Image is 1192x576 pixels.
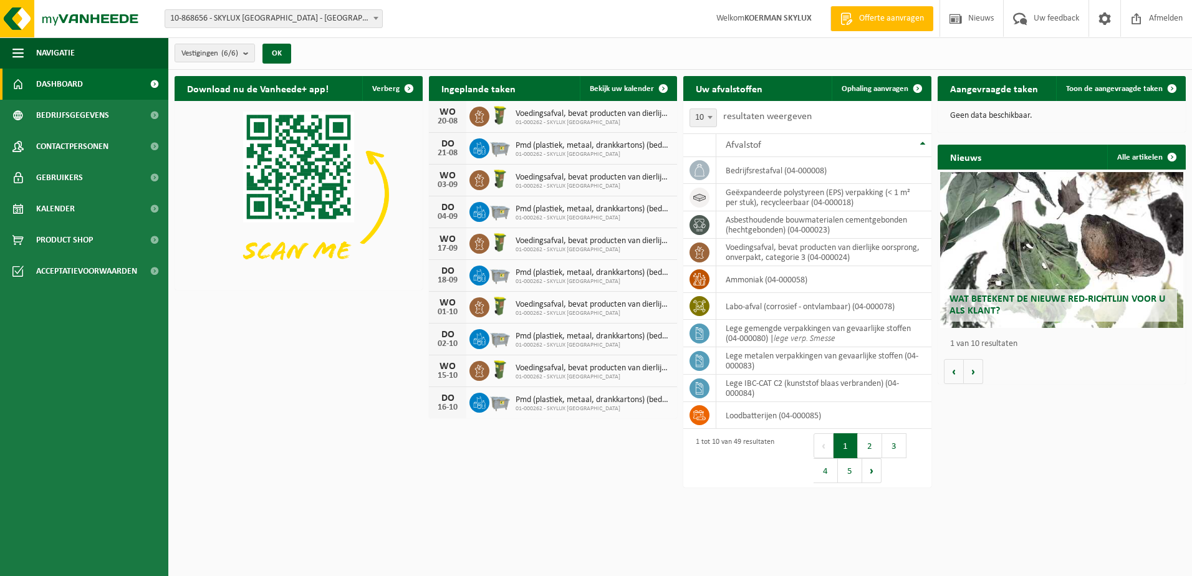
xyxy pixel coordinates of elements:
[489,264,511,285] img: WB-2500-GAL-GY-01
[435,107,460,117] div: WO
[516,342,671,349] span: 01-000262 - SKYLUX [GEOGRAPHIC_DATA]
[181,44,238,63] span: Vestigingen
[36,69,83,100] span: Dashboard
[435,362,460,372] div: WO
[489,232,511,253] img: WB-0060-HPE-GN-50
[516,151,671,158] span: 01-000262 - SKYLUX [GEOGRAPHIC_DATA]
[435,181,460,190] div: 03-09
[949,294,1165,316] span: Wat betekent de nieuwe RED-richtlijn voor u als klant?
[516,373,671,381] span: 01-000262 - SKYLUX [GEOGRAPHIC_DATA]
[516,332,671,342] span: Pmd (plastiek, metaal, drankkartons) (bedrijven)
[690,108,717,127] span: 10
[856,12,927,25] span: Offerte aanvragen
[516,204,671,214] span: Pmd (plastiek, metaal, drankkartons) (bedrijven)
[489,168,511,190] img: WB-0060-HPE-GN-50
[435,149,460,158] div: 21-08
[516,109,671,119] span: Voedingsafval, bevat producten van dierlijke oorsprong, onverpakt, categorie 3
[516,183,671,190] span: 01-000262 - SKYLUX [GEOGRAPHIC_DATA]
[175,44,255,62] button: Vestigingen(6/6)
[516,173,671,183] span: Voedingsafval, bevat producten van dierlijke oorsprong, onverpakt, categorie 3
[516,363,671,373] span: Voedingsafval, bevat producten van dierlijke oorsprong, onverpakt, categorie 3
[832,76,930,101] a: Ophaling aanvragen
[516,278,671,286] span: 01-000262 - SKYLUX [GEOGRAPHIC_DATA]
[814,433,834,458] button: Previous
[834,433,858,458] button: 1
[435,171,460,181] div: WO
[36,37,75,69] span: Navigatie
[716,375,931,402] td: lege IBC-CAT C2 (kunststof blaas verbranden) (04-000084)
[489,137,511,158] img: WB-2500-GAL-GY-01
[683,76,775,100] h2: Uw afvalstoffen
[830,6,933,31] a: Offerte aanvragen
[489,327,511,348] img: WB-2500-GAL-GY-01
[716,320,931,347] td: lege gemengde verpakkingen van gevaarlijke stoffen (04-000080) |
[882,433,906,458] button: 3
[372,85,400,93] span: Verberg
[36,193,75,224] span: Kalender
[362,76,421,101] button: Verberg
[716,293,931,320] td: labo-afval (corrosief - ontvlambaar) (04-000078)
[489,200,511,221] img: WB-2500-GAL-GY-01
[435,308,460,317] div: 01-10
[36,100,109,131] span: Bedrijfsgegevens
[838,458,862,483] button: 5
[516,141,671,151] span: Pmd (plastiek, metaal, drankkartons) (bedrijven)
[726,140,761,150] span: Afvalstof
[435,330,460,340] div: DO
[516,236,671,246] span: Voedingsafval, bevat producten van dierlijke oorsprong, onverpakt, categorie 3
[516,395,671,405] span: Pmd (plastiek, metaal, drankkartons) (bedrijven)
[716,184,931,211] td: geëxpandeerde polystyreen (EPS) verpakking (< 1 m² per stuk), recycleerbaar (04-000018)
[489,105,511,126] img: WB-0060-HPE-GN-50
[716,402,931,429] td: loodbatterijen (04-000085)
[516,300,671,310] span: Voedingsafval, bevat producten van dierlijke oorsprong, onverpakt, categorie 3
[944,359,964,384] button: Vorige
[435,340,460,348] div: 02-10
[429,76,528,100] h2: Ingeplande taken
[435,203,460,213] div: DO
[580,76,676,101] a: Bekijk uw kalender
[516,246,671,254] span: 01-000262 - SKYLUX [GEOGRAPHIC_DATA]
[489,359,511,380] img: WB-0060-HPE-GN-50
[435,393,460,403] div: DO
[435,117,460,126] div: 20-08
[435,234,460,244] div: WO
[716,239,931,266] td: voedingsafval, bevat producten van dierlijke oorsprong, onverpakt, categorie 3 (04-000024)
[165,9,383,28] span: 10-868656 - SKYLUX NV - HARELBEKE
[516,310,671,317] span: 01-000262 - SKYLUX [GEOGRAPHIC_DATA]
[36,162,83,193] span: Gebruikers
[36,224,93,256] span: Product Shop
[435,244,460,253] div: 17-09
[516,405,671,413] span: 01-000262 - SKYLUX [GEOGRAPHIC_DATA]
[814,458,838,483] button: 4
[744,14,812,23] strong: KOERMAN SKYLUX
[716,157,931,184] td: bedrijfsrestafval (04-000008)
[964,359,983,384] button: Volgende
[516,214,671,222] span: 01-000262 - SKYLUX [GEOGRAPHIC_DATA]
[950,340,1180,348] p: 1 van 10 resultaten
[516,119,671,127] span: 01-000262 - SKYLUX [GEOGRAPHIC_DATA]
[690,109,716,127] span: 10
[723,112,812,122] label: resultaten weergeven
[221,49,238,57] count: (6/6)
[435,298,460,308] div: WO
[435,213,460,221] div: 04-09
[716,211,931,239] td: asbesthoudende bouwmaterialen cementgebonden (hechtgebonden) (04-000023)
[489,295,511,317] img: WB-0060-HPE-GN-50
[435,266,460,276] div: DO
[716,266,931,293] td: ammoniak (04-000058)
[435,403,460,412] div: 16-10
[165,10,382,27] span: 10-868656 - SKYLUX NV - HARELBEKE
[175,101,423,287] img: Download de VHEPlus App
[842,85,908,93] span: Ophaling aanvragen
[690,432,774,484] div: 1 tot 10 van 49 resultaten
[262,44,291,64] button: OK
[175,76,341,100] h2: Download nu de Vanheede+ app!
[489,391,511,412] img: WB-2500-GAL-GY-01
[590,85,654,93] span: Bekijk uw kalender
[716,347,931,375] td: lege metalen verpakkingen van gevaarlijke stoffen (04-000083)
[435,372,460,380] div: 15-10
[435,276,460,285] div: 18-09
[36,131,108,162] span: Contactpersonen
[36,256,137,287] span: Acceptatievoorwaarden
[774,334,835,343] i: lege verp. Smesse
